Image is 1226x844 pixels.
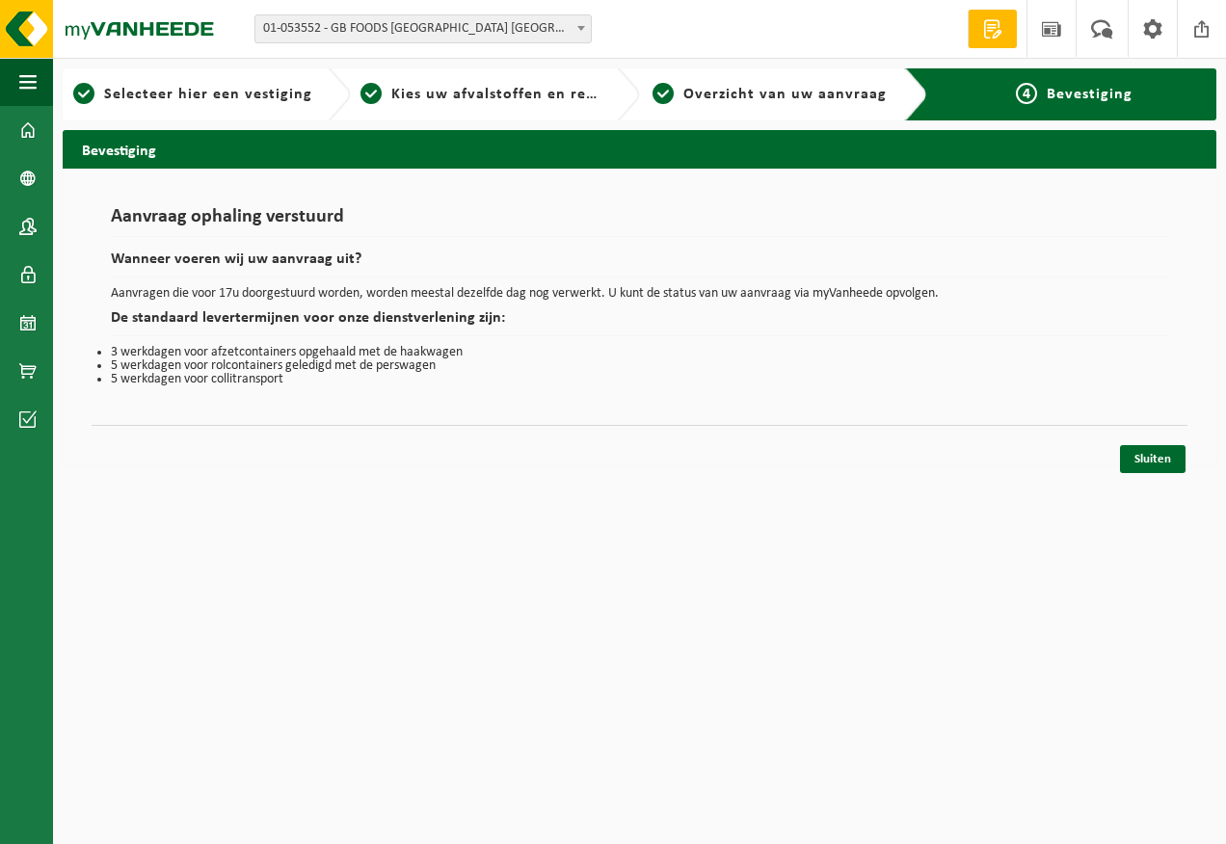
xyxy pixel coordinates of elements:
[653,83,674,104] span: 3
[255,15,591,42] span: 01-053552 - GB FOODS BELGIUM NV - PUURS-SINT-AMANDS
[111,346,1168,359] li: 3 werkdagen voor afzetcontainers opgehaald met de haakwagen
[1047,87,1133,102] span: Bevestiging
[111,251,1168,277] h2: Wanneer voeren wij uw aanvraag uit?
[391,87,656,102] span: Kies uw afvalstoffen en recipiënten
[1016,83,1037,104] span: 4
[111,310,1168,336] h2: De standaard levertermijnen voor onze dienstverlening zijn:
[360,83,382,104] span: 2
[683,87,887,102] span: Overzicht van uw aanvraag
[111,359,1168,373] li: 5 werkdagen voor rolcontainers geledigd met de perswagen
[72,83,312,106] a: 1Selecteer hier een vestiging
[254,14,592,43] span: 01-053552 - GB FOODS BELGIUM NV - PUURS-SINT-AMANDS
[111,207,1168,237] h1: Aanvraag ophaling verstuurd
[111,287,1168,301] p: Aanvragen die voor 17u doorgestuurd worden, worden meestal dezelfde dag nog verwerkt. U kunt de s...
[104,87,312,102] span: Selecteer hier een vestiging
[650,83,890,106] a: 3Overzicht van uw aanvraag
[63,130,1216,168] h2: Bevestiging
[1120,445,1186,473] a: Sluiten
[73,83,94,104] span: 1
[360,83,600,106] a: 2Kies uw afvalstoffen en recipiënten
[111,373,1168,386] li: 5 werkdagen voor collitransport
